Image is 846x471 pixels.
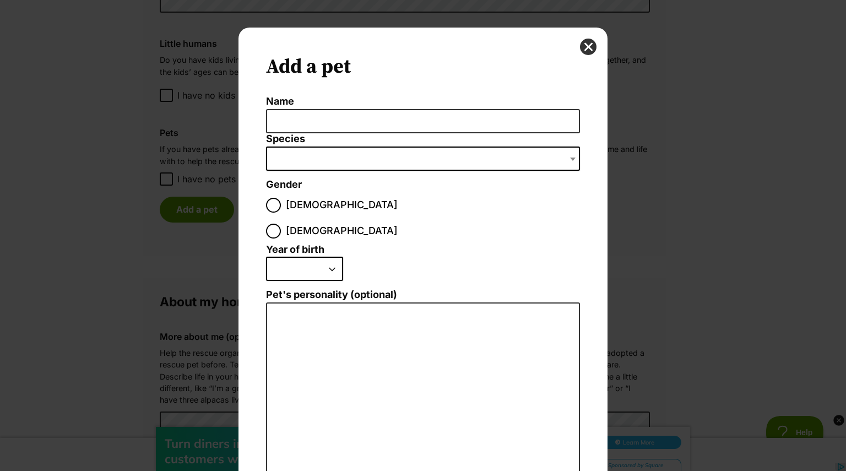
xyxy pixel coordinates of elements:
[266,244,324,256] label: Year of birth
[266,289,580,301] label: Pet's personality (optional)
[165,31,341,62] div: Turn diners into loyal customers with Square.
[266,96,580,107] label: Name
[266,133,580,145] label: Species
[286,198,398,213] span: [DEMOGRAPHIC_DATA]
[266,179,302,191] label: Gender
[337,20,392,75] img: Turn diners into loyal customers with Square.
[580,39,596,55] button: close
[286,224,398,239] span: [DEMOGRAPHIC_DATA]
[588,31,681,44] button: Learn More
[411,28,577,52] div: Discover how TokyoTaco used Square to grow its customer base through an easy, integrated loyalty ...
[589,54,681,68] div: Sponsored by Square
[266,55,580,79] h2: Add a pet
